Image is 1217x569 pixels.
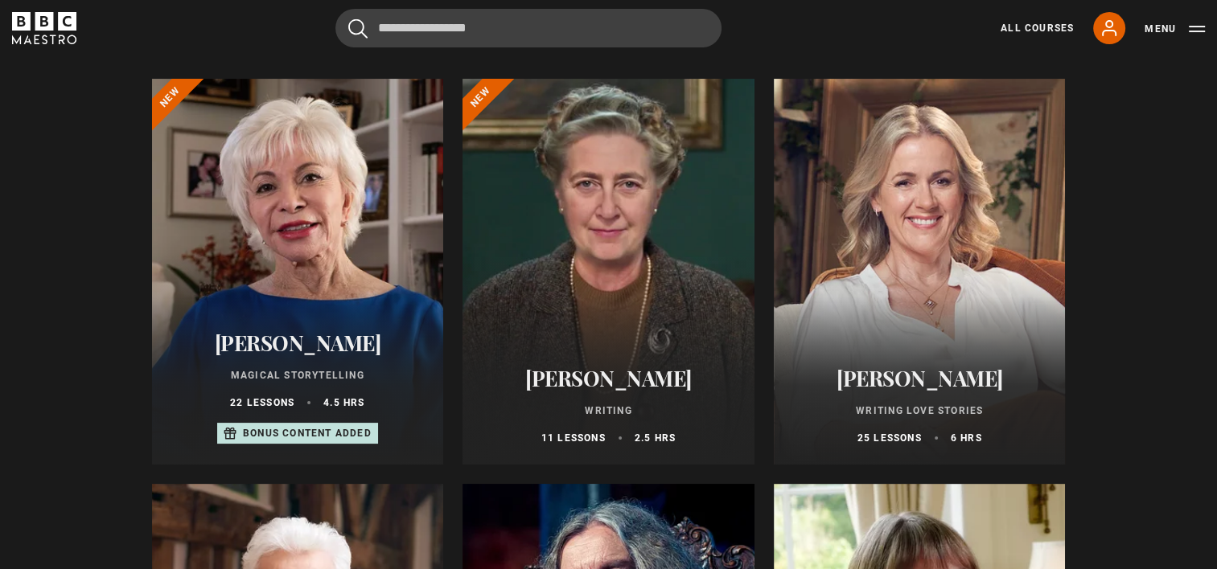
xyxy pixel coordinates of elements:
button: Submit the search query [348,18,368,39]
button: Toggle navigation [1145,21,1205,37]
p: Bonus content added [243,426,372,440]
p: Writing [482,403,735,418]
a: All Courses [1001,21,1074,35]
p: 25 lessons [857,431,922,445]
p: 22 lessons [230,395,294,410]
p: 2.5 hrs [635,431,676,445]
a: [PERSON_NAME] Writing 11 lessons 2.5 hrs New [463,79,754,465]
svg: BBC Maestro [12,12,76,44]
input: Search [335,9,722,47]
p: Magical Storytelling [171,368,425,383]
h2: [PERSON_NAME] [793,366,1046,391]
p: 6 hrs [951,431,982,445]
p: 11 lessons [541,431,606,445]
a: [PERSON_NAME] Magical Storytelling 22 lessons 4.5 hrs Bonus content added New [152,79,444,465]
p: 4.5 hrs [323,395,364,410]
p: Writing Love Stories [793,403,1046,418]
h2: [PERSON_NAME] [482,366,735,391]
h2: [PERSON_NAME] [171,330,425,355]
a: [PERSON_NAME] Writing Love Stories 25 lessons 6 hrs [774,79,1066,465]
